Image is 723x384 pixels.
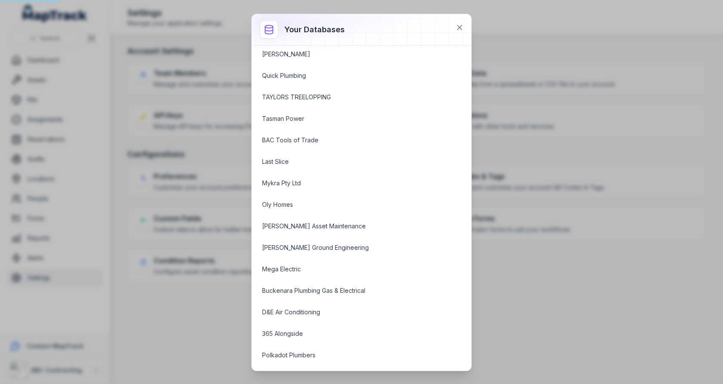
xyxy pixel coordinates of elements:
a: D&E Air Conditioning [262,308,440,316]
a: Last Slice [262,157,440,166]
a: [PERSON_NAME] [262,50,440,58]
a: Polkadot Plumbers [262,351,440,359]
a: Mega Electric [262,265,440,273]
a: BAC Tools of Trade [262,136,440,144]
a: Oly Homes [262,200,440,209]
a: [PERSON_NAME] Asset Maintenance [262,222,440,230]
h3: Your databases [284,24,345,36]
a: [PERSON_NAME] Ground Engineering [262,243,440,252]
a: Tasman Power [262,114,440,123]
a: 365 Alongside [262,329,440,338]
a: Buckenara Plumbing Gas & Electrical [262,286,440,295]
a: Mykra Pty Ltd [262,179,440,187]
a: Quick Plumbing [262,71,440,80]
a: TAYLORS TREELOPPING [262,93,440,101]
